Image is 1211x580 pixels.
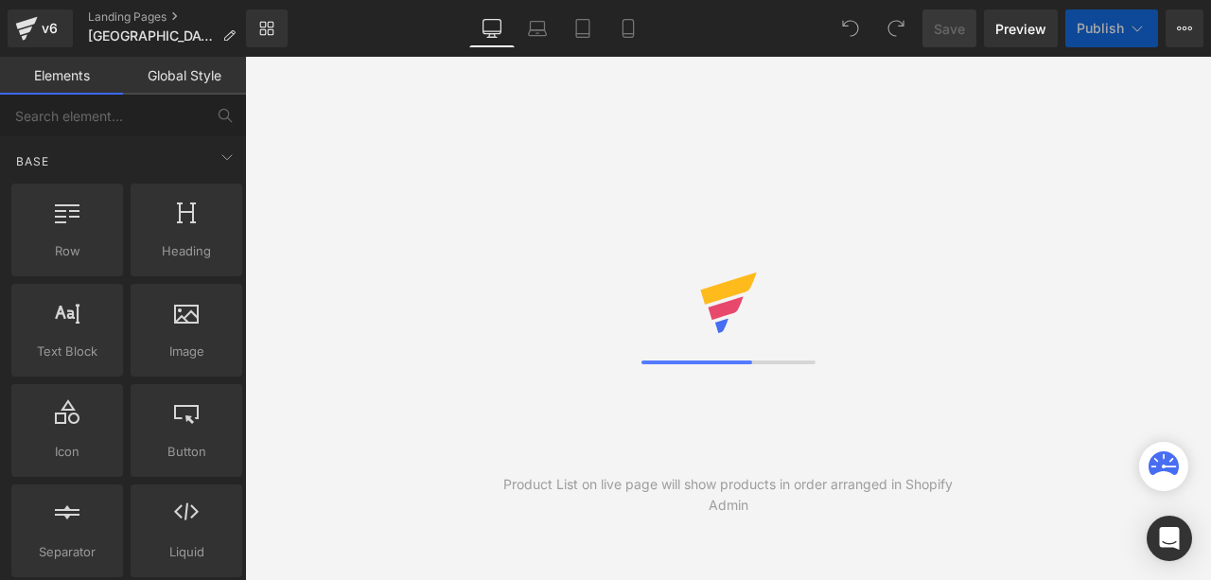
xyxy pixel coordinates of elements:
[832,9,869,47] button: Undo
[88,28,215,44] span: [GEOGRAPHIC_DATA]
[17,241,117,261] span: Row
[515,9,560,47] a: Laptop
[136,342,237,361] span: Image
[1077,21,1124,36] span: Publish
[995,19,1046,39] span: Preview
[877,9,915,47] button: Redo
[1147,516,1192,561] div: Open Intercom Messenger
[88,9,251,25] a: Landing Pages
[469,9,515,47] a: Desktop
[1166,9,1203,47] button: More
[984,9,1058,47] a: Preview
[1065,9,1158,47] button: Publish
[17,442,117,462] span: Icon
[486,474,970,516] div: Product List on live page will show products in order arranged in Shopify Admin
[560,9,605,47] a: Tablet
[14,152,51,170] span: Base
[136,542,237,562] span: Liquid
[17,342,117,361] span: Text Block
[136,442,237,462] span: Button
[605,9,651,47] a: Mobile
[246,9,288,47] a: New Library
[123,57,246,95] a: Global Style
[38,16,61,41] div: v6
[17,542,117,562] span: Separator
[8,9,73,47] a: v6
[934,19,965,39] span: Save
[136,241,237,261] span: Heading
